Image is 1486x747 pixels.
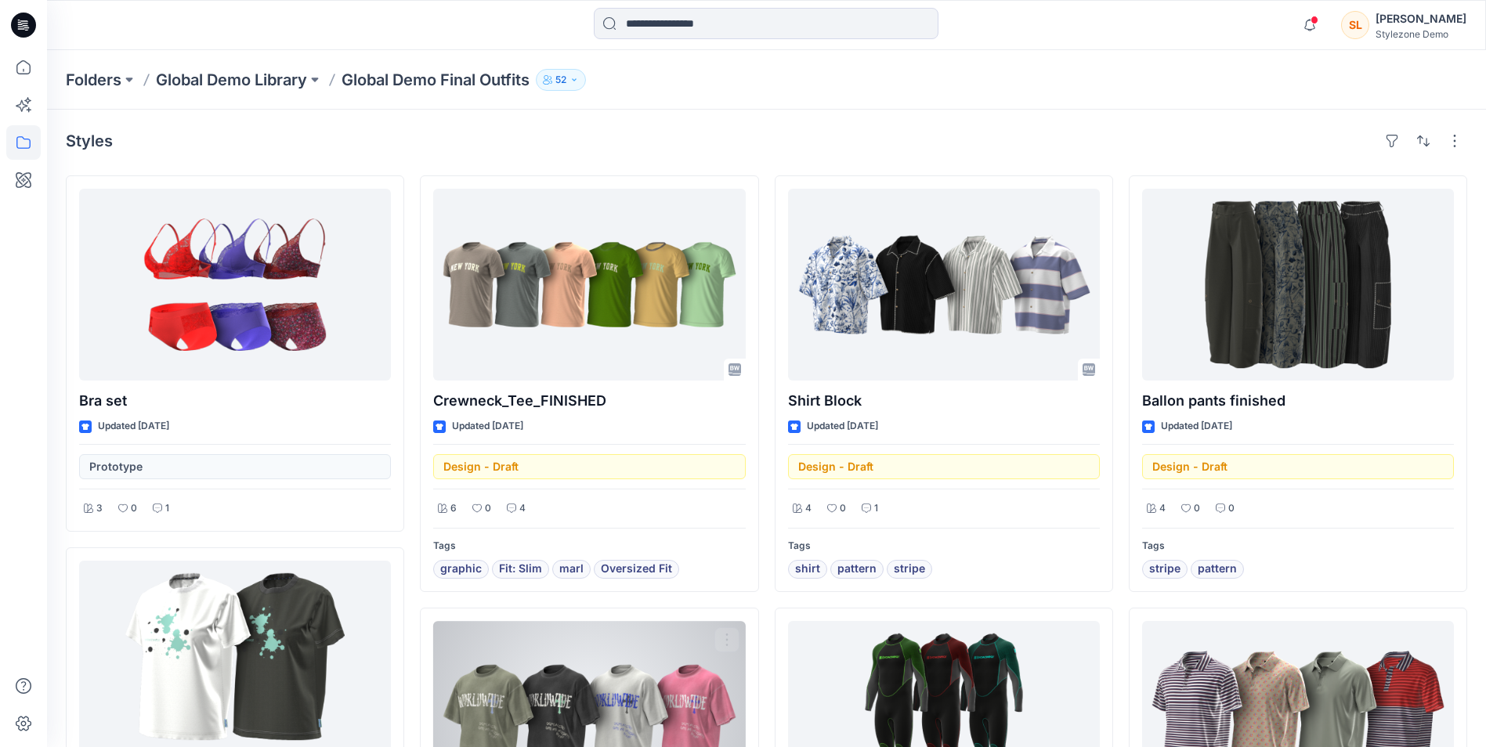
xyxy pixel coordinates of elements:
[452,418,523,435] p: Updated [DATE]
[433,390,745,412] p: Crewneck_Tee_FINISHED
[433,538,745,554] p: Tags
[788,538,1100,554] p: Tags
[485,500,491,517] p: 0
[874,500,878,517] p: 1
[131,500,137,517] p: 0
[1376,9,1466,28] div: [PERSON_NAME]
[840,500,846,517] p: 0
[601,560,672,579] span: Oversized Fit
[1142,538,1454,554] p: Tags
[156,69,307,91] a: Global Demo Library
[66,69,121,91] a: Folders
[96,500,103,517] p: 3
[519,500,526,517] p: 4
[1341,11,1369,39] div: SL
[79,390,391,412] p: Bra set
[788,189,1100,381] a: Shirt Block
[1228,500,1235,517] p: 0
[433,189,745,381] a: Crewneck_Tee_FINISHED
[165,500,169,517] p: 1
[1376,28,1466,40] div: Stylezone Demo
[1194,500,1200,517] p: 0
[98,418,169,435] p: Updated [DATE]
[1159,500,1166,517] p: 4
[837,560,877,579] span: pattern
[1198,560,1237,579] span: pattern
[499,560,542,579] span: Fit: Slim
[536,69,586,91] button: 52
[807,418,878,435] p: Updated [DATE]
[1161,418,1232,435] p: Updated [DATE]
[1142,390,1454,412] p: Ballon pants finished
[894,560,925,579] span: stripe
[79,189,391,381] a: Bra set
[440,560,482,579] span: graphic
[1142,189,1454,381] a: Ballon pants finished
[450,500,457,517] p: 6
[555,71,566,88] p: 52
[342,69,530,91] p: Global Demo Final Outfits
[1149,560,1180,579] span: stripe
[559,560,584,579] span: marl
[66,132,113,150] h4: Styles
[788,390,1100,412] p: Shirt Block
[805,500,812,517] p: 4
[795,560,820,579] span: shirt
